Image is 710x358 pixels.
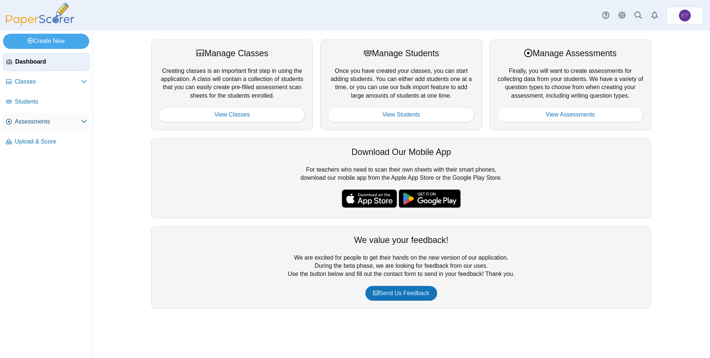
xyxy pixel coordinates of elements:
[159,146,643,158] div: Download Our Mobile App
[15,58,87,66] span: Dashboard
[497,107,643,122] a: View Assessments
[3,20,77,27] a: PaperScorer
[15,118,81,126] span: Assessments
[3,93,90,111] a: Students
[399,189,461,208] img: google-play-badge.png
[159,107,305,122] a: View Classes
[15,78,81,86] span: Classes
[3,34,89,48] a: Create New
[151,226,651,308] div: We are excited for people to get their hands on the new version of our application. During the be...
[151,40,313,130] div: Creating classes is an important first step in using the application. A class will contain a coll...
[373,290,429,296] span: Send Us Feedback
[3,113,90,131] a: Assessments
[679,10,691,21] span: Enterprise Teacher 1
[490,40,651,130] div: Finally, you will want to create assessments for collecting data from your students. We have a va...
[3,3,77,26] img: PaperScorer
[328,47,474,59] div: Manage Students
[15,138,87,146] span: Upload & Score
[365,286,437,301] a: Send Us Feedback
[3,53,90,71] a: Dashboard
[159,234,643,246] div: We value your feedback!
[666,7,703,24] a: Enterprise Teacher 1
[15,98,87,106] span: Students
[159,47,305,59] div: Manage Classes
[342,189,397,208] img: apple-store-badge.svg
[646,7,663,24] a: Alerts
[328,107,474,122] a: View Students
[320,40,482,130] div: Once you have created your classes, you can start adding students. You can either add students on...
[497,47,643,59] div: Manage Assessments
[3,133,90,151] a: Upload & Score
[151,138,651,218] div: For teachers who need to scan their own sheets with their smart phones, download our mobile app f...
[3,73,90,91] a: Classes
[682,13,688,18] span: Enterprise Teacher 1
